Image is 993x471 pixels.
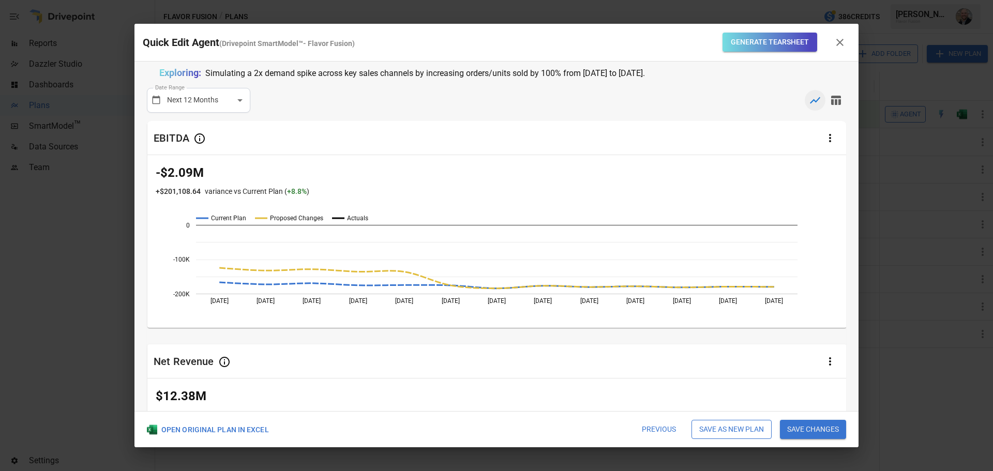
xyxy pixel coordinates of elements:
[210,297,229,305] text: [DATE]
[147,424,269,435] div: OPEN ORIGINAL PLAN IN EXCEL
[154,355,214,368] div: Net Revenue
[626,297,644,305] text: [DATE]
[189,409,293,420] p: variance vs Current Plan ( )
[349,297,367,305] text: [DATE]
[723,33,817,52] button: Generate Tearsheet
[580,297,598,305] text: [DATE]
[156,163,838,182] p: -$2.09M
[205,186,309,197] p: variance vs Current Plan ( )
[147,209,839,330] svg: A chart.
[287,187,307,195] span: + 8.8 %
[780,420,846,439] button: Save changes
[156,409,185,420] p: + $1.03M
[635,420,683,439] button: Previous
[205,67,645,80] p: Simulating a 2x demand spike across key sales channels by increasing orders/units sold by 100% fr...
[442,297,460,305] text: [DATE]
[303,297,321,305] text: [DATE]
[156,186,201,197] p: + $201,108.64
[211,215,246,222] text: Current Plan
[143,36,219,49] span: Quick Edit Agent
[395,297,413,305] text: [DATE]
[270,215,323,222] text: Proposed Changes
[173,256,190,263] text: -100K
[219,39,355,48] span: ( Drivepoint SmartModel™- Flavor Fusion )
[488,297,506,305] text: [DATE]
[167,95,218,105] p: Next 12 Months
[147,424,157,435] img: Excel
[765,297,783,305] text: [DATE]
[534,297,552,305] text: [DATE]
[156,387,838,405] p: $12.38M
[673,297,691,305] text: [DATE]
[154,131,189,145] div: EBITDA
[257,297,275,305] text: [DATE]
[173,291,190,298] text: -200K
[691,420,772,439] button: Save as new plan
[153,84,187,93] p: Date Range
[719,297,737,305] text: [DATE]
[159,67,201,78] span: Exploring:
[347,215,368,222] text: Actuals
[186,222,190,229] text: 0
